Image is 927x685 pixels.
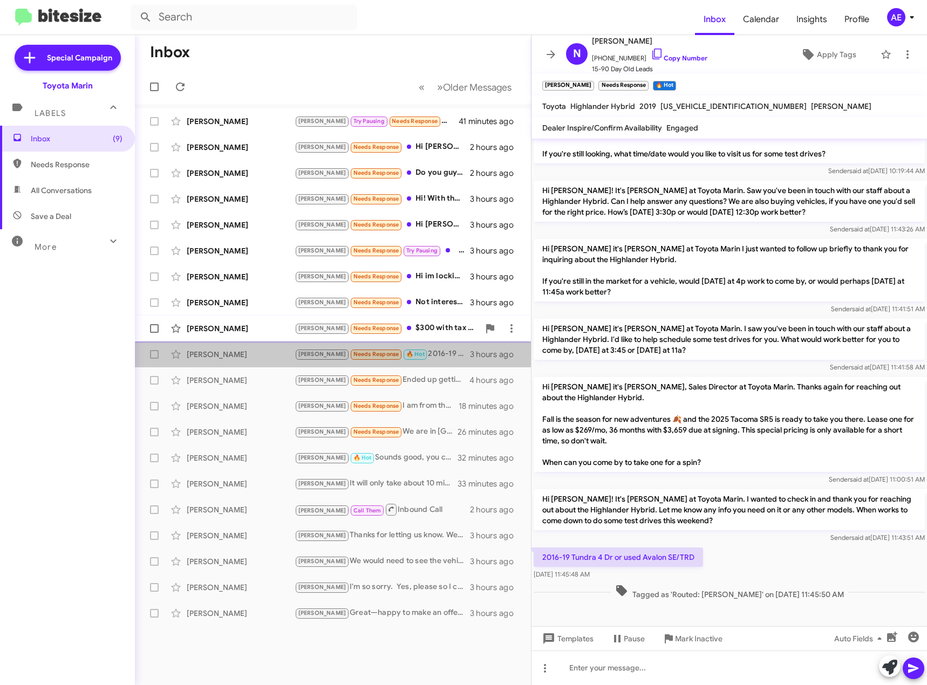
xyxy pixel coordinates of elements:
small: [PERSON_NAME] [542,81,594,91]
span: Inbox [31,133,122,144]
div: Sounds good, you can ask for [PERSON_NAME] who will appraise your Sienna. I will have him reach o... [295,451,458,464]
span: said at [851,363,870,371]
span: Dealer Inspire/Confirm Availability [542,123,662,133]
div: [PERSON_NAME] [187,504,295,515]
span: Needs Response [353,221,399,228]
span: [PERSON_NAME] [298,325,346,332]
div: 18 minutes ago [459,401,522,412]
span: [PERSON_NAME] [298,428,346,435]
span: Sender [DATE] 11:41:58 AM [830,363,925,371]
div: [PERSON_NAME] [187,271,295,282]
div: 3 hours ago [470,530,522,541]
div: 3 hours ago [470,556,522,567]
span: [PERSON_NAME] [298,247,346,254]
div: Do you guys have any used Highlander xse models in stock [295,167,470,179]
span: Needs Response [392,118,438,125]
span: Call Them [353,507,381,514]
span: All Conversations [31,185,92,196]
div: It will only take about 10 minutes to appraise so won't take up much of your time. [295,477,458,490]
div: [PERSON_NAME] [187,427,295,437]
div: [PERSON_NAME] [187,608,295,619]
span: [PERSON_NAME] [298,454,346,461]
p: 2016-19 Tundra 4 Dr or used Avalon SE/TRD [534,547,703,567]
span: [PERSON_NAME] [298,558,346,565]
div: Toyota Marin [43,80,93,91]
input: Search [131,4,357,30]
div: Inbound Call [295,503,470,516]
span: Needs Response [31,159,122,170]
span: « [419,80,425,94]
span: Pause [624,629,645,648]
span: Save a Deal [31,211,71,222]
a: Calendar [734,4,788,35]
span: [PERSON_NAME] [298,143,346,150]
small: 🔥 Hot [653,81,676,91]
span: Needs Response [353,195,399,202]
div: [PERSON_NAME] [187,530,295,541]
div: Ended up getting a Pacifica hybrid [295,374,469,386]
div: We would need to see the vehicle in person. What day/time works best for you to come by? [295,555,470,567]
div: 3 hours ago [470,349,522,360]
div: [PERSON_NAME] [187,142,295,153]
div: [PERSON_NAME] [187,194,295,204]
div: 3 hours ago [470,608,522,619]
div: Hi [PERSON_NAME] 👋 thanks for waiting and I enjoy working with you guys. I will have to report ba... [295,115,459,127]
div: Thanks for letting us know. We hope your procedure goes well. We'll reach out the week of the 20t... [295,529,470,542]
a: Profile [836,4,878,35]
span: [PERSON_NAME] [298,351,346,358]
span: Needs Response [353,169,399,176]
span: Needs Response [353,143,399,150]
button: Templates [531,629,602,648]
span: N [573,45,581,63]
div: Great—happy to make an offer on your Tacoma. Can we schedule a quick inspection at the dealership... [295,607,470,619]
span: Sender [DATE] 10:19:44 AM [828,167,925,175]
div: [PERSON_NAME] [187,220,295,230]
div: 3 hours ago [470,220,522,230]
div: [PERSON_NAME] [187,582,295,593]
button: Apply Tags [781,45,875,64]
a: Insights [788,4,836,35]
span: Labels [35,108,66,118]
nav: Page navigation example [413,76,518,98]
span: [PERSON_NAME] [298,195,346,202]
span: [PERSON_NAME] [298,299,346,306]
div: 3 hours ago [470,297,522,308]
div: I'm so sorry. Yes, please so I can reach out to him. Thank you [295,581,470,593]
span: Try Pausing [406,247,438,254]
span: Apply Tags [817,45,856,64]
div: 4 hours ago [469,375,522,386]
div: 3 hours ago [470,582,522,593]
button: Previous [412,76,431,98]
div: Hi im locking for toyota tacoma doble cab 4×4 2005 too 2015 [295,270,470,283]
span: Special Campaign [47,52,112,63]
span: [PERSON_NAME] [298,273,346,280]
span: [PERSON_NAME] [298,402,346,409]
span: [US_VEHICLE_IDENTIFICATION_NUMBER] [660,101,807,111]
span: Engaged [666,123,698,133]
button: AE [878,8,915,26]
span: (9) [113,133,122,144]
span: 15-90 Day Old Leads [592,64,707,74]
span: Mark Inactive [675,629,722,648]
span: Sender [DATE] 11:43:51 AM [830,533,925,542]
span: Highlander Hybrid [570,101,635,111]
div: 3 hours ago [470,271,522,282]
div: 3 hours ago [470,245,522,256]
div: [PERSON_NAME] [187,453,295,463]
span: Needs Response [353,299,399,306]
span: Auto Fields [834,629,886,648]
span: [PERSON_NAME] [298,584,346,591]
span: said at [851,225,870,233]
span: Needs Response [353,247,399,254]
span: [PERSON_NAME] [298,169,346,176]
div: Hi! With the government shut down, I'm not in a position to make any big purchases right now [295,193,470,205]
div: [PERSON_NAME] [187,323,295,334]
div: [PERSON_NAME] [187,401,295,412]
p: Hi [PERSON_NAME] it's [PERSON_NAME] at Toyota Marin I just wanted to follow up briefly to thank y... [534,239,925,302]
button: Auto Fields [826,629,895,648]
span: More [35,242,57,252]
a: Special Campaign [15,45,121,71]
span: [PERSON_NAME] [298,480,346,487]
span: [PERSON_NAME] [298,609,346,616]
